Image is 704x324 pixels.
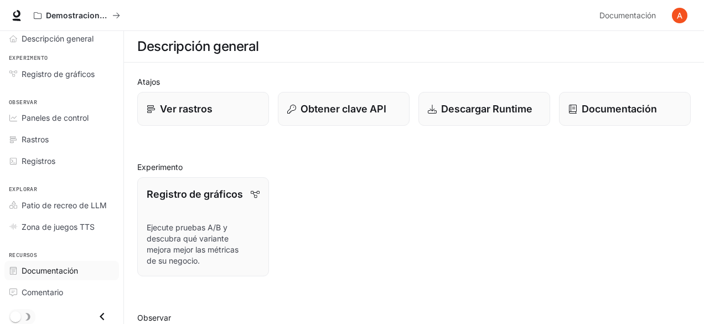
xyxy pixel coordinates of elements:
[4,196,119,215] a: Patio de recreo de LLM
[22,69,95,79] font: Registro de gráficos
[147,223,239,265] font: Ejecute pruebas A/B y descubra qué variante mejora mejor las métricas de su negocio.
[418,92,550,126] a: Descargar Runtime
[4,29,119,48] a: Descripción general
[301,103,386,115] font: Obtener clave API
[22,135,49,144] font: Rastros
[599,11,656,20] font: Documentación
[9,251,37,259] font: Recursos
[22,156,55,166] font: Registros
[10,310,21,322] span: Alternar modo oscuro
[4,108,119,127] a: Paneles de control
[137,313,171,322] font: Observar
[9,99,37,106] font: Observar
[137,38,259,54] font: Descripción general
[22,113,89,122] font: Paneles de control
[672,8,687,23] img: Avatar de usuario
[137,177,269,276] a: Registro de gráficosEjecute pruebas A/B y descubra qué variante mejora mejor las métricas de su n...
[22,200,107,210] font: Patio de recreo de LLM
[4,282,119,302] a: Comentario
[4,151,119,171] a: Registros
[22,287,63,297] font: Comentario
[137,92,269,126] a: Ver rastros
[29,4,125,27] button: Todos los espacios de trabajo
[22,222,95,232] font: Zona de juegos TTS
[669,4,691,27] button: Avatar de usuario
[137,77,160,86] font: Atajos
[137,162,183,172] font: Experimento
[22,266,78,275] font: Documentación
[9,186,37,193] font: Explorar
[441,103,532,115] font: Descargar Runtime
[278,92,410,126] button: Obtener clave API
[4,64,119,84] a: Registro de gráficos
[4,217,119,236] a: Zona de juegos TTS
[9,54,48,61] font: Experimento
[22,34,94,43] font: Descripción general
[4,130,119,149] a: Rastros
[4,261,119,280] a: Documentación
[160,103,213,115] font: Ver rastros
[46,11,180,20] font: Demostraciones de IA en el mundo
[559,92,691,126] a: Documentación
[147,188,243,200] font: Registro de gráficos
[595,4,664,27] a: Documentación
[582,103,657,115] font: Documentación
